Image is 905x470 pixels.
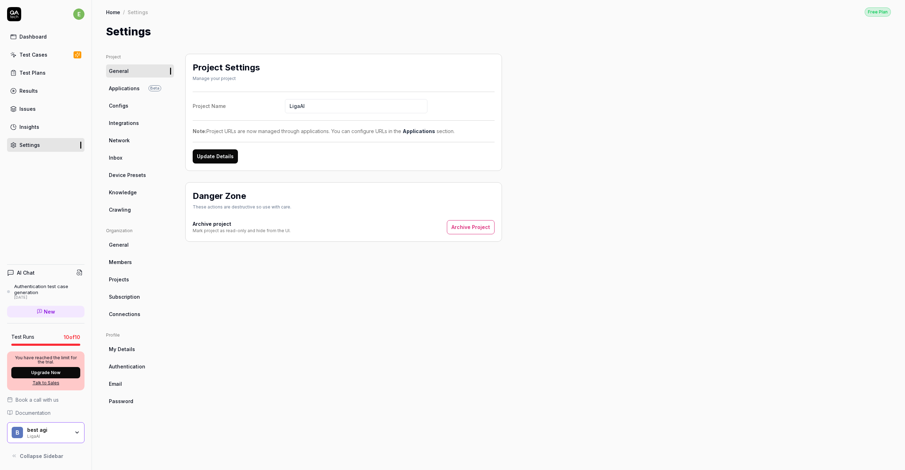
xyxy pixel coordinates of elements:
[19,87,38,94] div: Results
[17,269,35,276] h4: AI Chat
[106,238,174,251] a: General
[7,396,84,403] a: Book a call with us
[106,54,174,60] div: Project
[19,69,46,76] div: Test Plans
[7,422,84,443] button: bbest agiLigaAI
[109,189,137,196] span: Knowledge
[11,334,34,340] h5: Test Runs
[123,8,125,16] div: /
[106,395,174,408] a: Password
[106,290,174,303] a: Subscription
[109,345,135,353] span: My Details
[19,123,39,131] div: Insights
[193,228,291,234] div: Mark project as read-only and hide from the UI.
[11,356,80,364] p: You have reached the limit for the trial.
[7,30,84,44] a: Dashboard
[19,33,47,40] div: Dashboard
[193,220,291,228] h4: Archive project
[109,293,140,300] span: Subscription
[109,102,128,109] span: Configs
[16,396,59,403] span: Book a call with us
[193,102,285,110] div: Project Name
[106,24,151,40] h1: Settings
[109,119,139,127] span: Integrations
[106,377,174,390] a: Email
[73,8,84,20] span: e
[11,380,80,386] a: Talk to Sales
[109,67,129,75] span: General
[106,116,174,130] a: Integrations
[20,452,63,460] span: Collapse Sidebar
[106,308,174,321] a: Connections
[19,141,40,149] div: Settings
[865,7,891,17] button: Free Plan
[7,102,84,116] a: Issues
[109,363,145,370] span: Authentication
[14,295,84,300] div: [DATE]
[285,99,427,113] input: Project Name
[106,168,174,182] a: Device Presets
[11,367,80,378] button: Upgrade Now
[193,149,238,164] button: Update Details
[403,128,435,134] a: Applications
[7,449,84,463] button: Collapse Sidebar
[7,48,84,62] a: Test Cases
[27,427,70,433] div: best agi
[109,276,129,283] span: Projects
[106,99,174,112] a: Configs
[109,171,146,179] span: Device Presets
[7,306,84,317] a: New
[106,332,174,338] div: Profile
[106,228,174,234] div: Organization
[106,203,174,216] a: Crawling
[193,61,260,74] h2: Project Settings
[193,128,206,134] strong: Note:
[7,283,84,300] a: Authentication test case generation[DATE]
[109,137,130,144] span: Network
[19,105,36,113] div: Issues
[106,82,174,95] a: ApplicationsBeta
[193,127,495,135] div: Project URLs are now managed through applications. You can configure URLs in the section.
[7,409,84,417] a: Documentation
[106,256,174,269] a: Members
[19,51,47,58] div: Test Cases
[106,151,174,164] a: Inbox
[106,273,174,286] a: Projects
[109,85,140,92] span: Applications
[12,427,23,438] span: b
[7,84,84,98] a: Results
[109,206,131,213] span: Crawling
[128,8,148,16] div: Settings
[16,409,51,417] span: Documentation
[193,204,291,210] div: These actions are destructive so use with care.
[106,360,174,373] a: Authentication
[109,380,122,388] span: Email
[64,333,80,341] span: 10 of 10
[109,258,132,266] span: Members
[109,154,122,161] span: Inbox
[73,7,84,21] button: e
[44,308,55,315] span: New
[106,64,174,78] a: General
[447,220,495,234] button: Archive Project
[148,85,161,91] span: Beta
[193,190,246,202] h2: Danger Zone
[106,8,120,16] a: Home
[7,138,84,152] a: Settings
[7,120,84,134] a: Insights
[109,397,133,405] span: Password
[193,75,260,82] div: Manage your project
[106,186,174,199] a: Knowledge
[27,433,70,439] div: LigaAI
[106,134,174,147] a: Network
[109,310,140,318] span: Connections
[14,283,84,295] div: Authentication test case generation
[7,66,84,80] a: Test Plans
[109,241,129,248] span: General
[106,343,174,356] a: My Details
